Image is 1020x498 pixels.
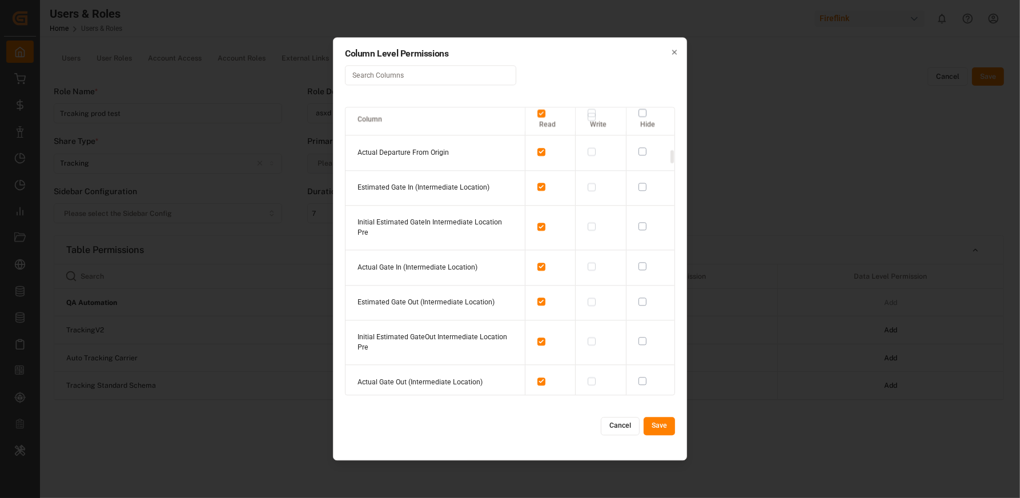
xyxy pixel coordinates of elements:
[346,250,525,286] td: Actual Gate In (Intermediate Location)
[345,65,516,85] input: Search Columns
[638,120,656,128] span: Hide
[346,365,525,400] td: Actual Gate Out (Intermediate Location)
[537,120,556,128] span: Read
[346,206,525,250] td: Initial Estimated GateIn Intermediate Location Pre
[346,286,525,321] td: Estimated Gate Out (Intermediate Location)
[346,320,525,365] td: Initial Estimated GateOut Intermediate Location Pre
[345,49,459,58] span: Column Level Permissions
[644,417,675,435] button: Save
[588,120,607,128] span: Write
[346,107,525,131] th: Column
[601,417,640,435] button: Cancel
[346,135,525,171] td: Actual Departure From Origin
[346,171,525,206] td: Estimated Gate In (Intermediate Location)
